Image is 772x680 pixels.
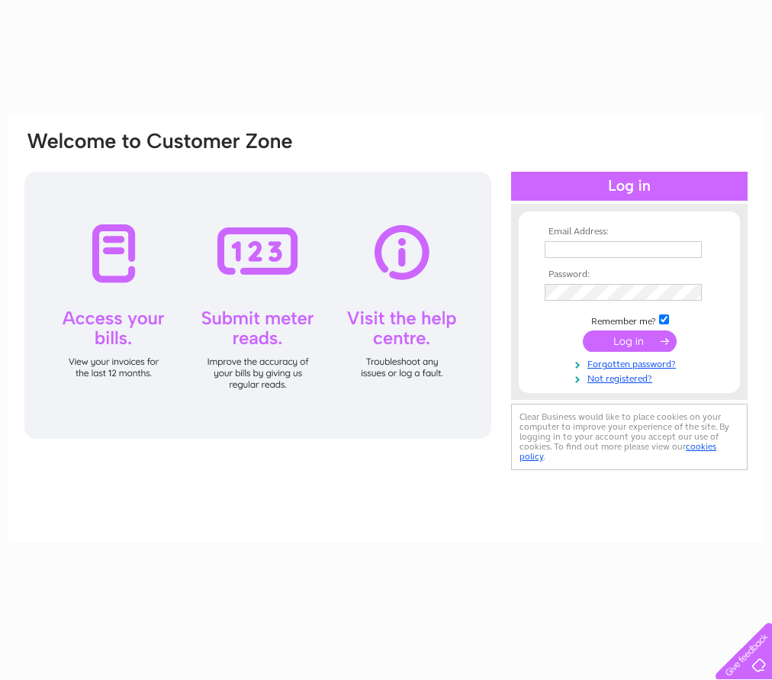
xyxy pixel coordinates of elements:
[545,356,718,370] a: Forgotten password?
[511,404,748,470] div: Clear Business would like to place cookies on your computer to improve your experience of the sit...
[541,227,718,237] th: Email Address:
[545,370,718,385] a: Not registered?
[541,269,718,280] th: Password:
[541,312,718,327] td: Remember me?
[583,330,677,352] input: Submit
[519,441,716,462] a: cookies policy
